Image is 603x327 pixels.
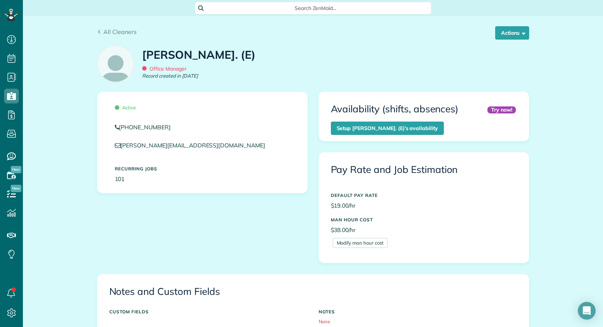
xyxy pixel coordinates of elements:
[319,309,517,314] h5: NOTES
[97,46,134,82] img: employee_icon-c2f8239691d896a72cdd9dc41cfb7b06f9d69bdd837a2ad469be8ff06ab05b5f.png
[115,123,290,132] a: [PHONE_NUMBER]
[109,286,517,297] h3: Notes and Custom Fields
[331,201,517,210] p: $19.00/hr
[331,122,444,135] a: Setup [PERSON_NAME]. (E)’s availability
[333,238,388,248] a: Modify man hour cost
[319,319,330,324] span: None
[142,49,255,61] h1: [PERSON_NAME]. (E)
[109,309,308,314] h5: CUSTOM FIELDS
[487,106,516,113] div: Try now!
[11,185,21,192] span: New
[115,105,136,110] span: Active
[142,72,198,79] em: Record created in [DATE]
[331,164,517,175] h3: Pay Rate and Job Estimation
[103,28,137,35] span: All Cleaners
[331,193,517,198] h5: DEFAULT PAY RATE
[578,302,596,320] div: Open Intercom Messenger
[331,217,517,222] h5: MAN HOUR COST
[115,175,290,183] p: 101
[331,104,459,115] h3: Availability (shifts, absences)
[115,166,290,171] h5: Recurring Jobs
[115,142,272,149] a: [PERSON_NAME][EMAIL_ADDRESS][DOMAIN_NAME]
[142,65,186,72] span: Office Manager
[97,27,137,36] a: All Cleaners
[331,226,517,234] p: $38.00/hr
[495,26,529,40] button: Actions
[11,166,21,173] span: New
